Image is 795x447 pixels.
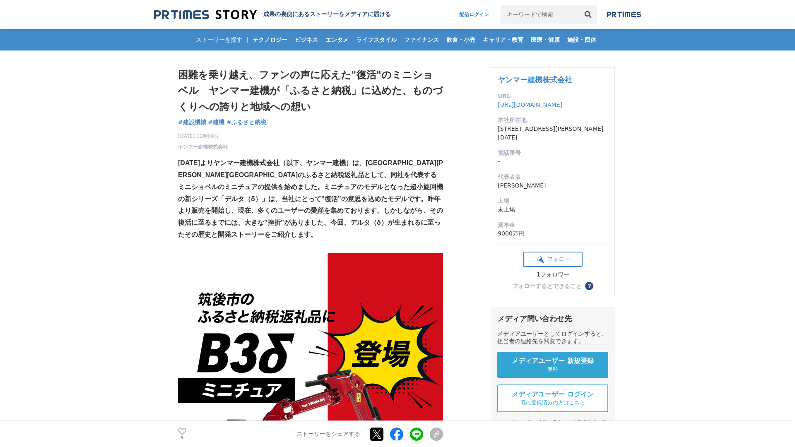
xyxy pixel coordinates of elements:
a: 施設・団体 [564,29,600,50]
h1: 困難を乗り越え、ファンの声に応えた"復活"のミニショベル ヤンマー建機が「ふるさと納税」に込めた、ものづくりへの誇りと地域への想い [178,67,443,115]
span: ビジネス [291,36,321,43]
span: 既に登録済みの方はこちら [520,399,585,406]
span: [DATE] 12時00分 [178,132,228,140]
span: ファイナンス [401,36,442,43]
dd: - [498,157,608,166]
a: ヤンマー建機株式会社 [178,143,228,151]
span: テクノロジー [249,36,291,43]
a: 飲食・小売 [443,29,479,50]
span: ？ [586,283,592,289]
a: 医療・健康 [528,29,563,50]
a: #建機 [208,118,225,127]
a: 配信ログイン [451,5,497,24]
button: 検索 [579,5,597,24]
a: 成果の裏側にあるストーリーをメディアに届ける 成果の裏側にあるストーリーをメディアに届ける [154,9,391,20]
p: ストーリーをシェアする [296,430,360,438]
strong: [DATE]よりヤンマー建機株式会社（以下、ヤンマー建機）は、[GEOGRAPHIC_DATA][PERSON_NAME][GEOGRAPHIC_DATA]のふるさと納税返礼品として、同社を代表... [178,159,443,238]
dt: 電話番号 [498,149,608,157]
a: #建設機械 [178,118,206,127]
span: メディアユーザー 新規登録 [512,357,594,365]
div: 1フォロワー [523,271,583,279]
a: キャリア・教育 [479,29,527,50]
span: 飲食・小売 [443,36,479,43]
span: キャリア・教育 [479,36,527,43]
span: エンタメ [322,36,352,43]
a: ヤンマー建機株式会社 [498,75,572,84]
div: メディアユーザーとしてログインすると、担当者の連絡先を閲覧できます。 [497,330,608,345]
span: ライフスタイル [353,36,400,43]
dt: 上場 [498,197,608,205]
p: 9 [178,436,186,440]
dt: 代表者名 [498,173,608,181]
dd: 未上場 [498,205,608,214]
a: ファイナンス [401,29,442,50]
span: メディアユーザー ログイン [512,390,594,399]
dt: 資本金 [498,221,608,229]
div: フォローするとできること [512,283,582,289]
dd: [STREET_ADDRESS][PERSON_NAME][DATE] [498,125,608,142]
span: #建設機械 [178,118,206,126]
a: [URL][DOMAIN_NAME] [498,101,562,108]
span: #ふるさと納税 [226,118,266,126]
span: #建機 [208,118,225,126]
a: エンタメ [322,29,352,50]
button: フォロー [523,252,583,267]
button: ？ [585,282,593,290]
img: 成果の裏側にあるストーリーをメディアに届ける [154,9,257,20]
dt: 本社所在地 [498,116,608,125]
a: ライフスタイル [353,29,400,50]
span: 無料 [547,365,558,373]
dd: [PERSON_NAME] [498,181,608,190]
span: 施設・団体 [564,36,600,43]
div: メディア問い合わせ先 [497,314,608,324]
a: ビジネス [291,29,321,50]
a: メディアユーザー ログイン 既に登録済みの方はこちら [497,385,608,412]
span: 医療・健康 [528,36,563,43]
input: キーワードで検索 [501,5,579,24]
a: メディアユーザー 新規登録 無料 [497,352,608,378]
dt: URL [498,92,608,101]
img: prtimes [607,11,641,18]
h2: 成果の裏側にあるストーリーをメディアに届ける [263,11,391,18]
a: #ふるさと納税 [226,118,266,127]
a: テクノロジー [249,29,291,50]
dd: 9000万円 [498,229,608,238]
